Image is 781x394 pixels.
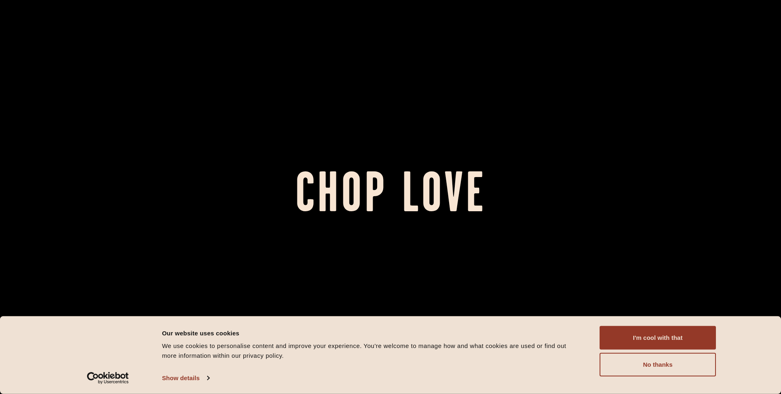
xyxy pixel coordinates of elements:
[600,353,716,376] button: No thanks
[162,341,581,361] div: We use cookies to personalise content and improve your experience. You're welcome to manage how a...
[600,326,716,350] button: I'm cool with that
[162,328,581,338] div: Our website uses cookies
[72,372,144,384] a: Usercentrics Cookiebot - opens in a new window
[162,372,209,384] a: Show details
